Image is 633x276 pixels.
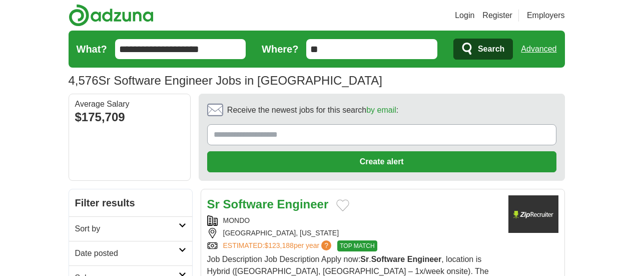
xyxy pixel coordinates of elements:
[527,10,565,22] a: Employers
[207,197,220,211] strong: Sr
[223,197,274,211] strong: Software
[77,42,107,57] label: What?
[262,42,298,57] label: Where?
[69,72,99,90] span: 4,576
[521,39,556,59] a: Advanced
[264,241,293,249] span: $123,188
[69,4,154,27] img: Adzuna logo
[69,189,192,216] h2: Filter results
[69,241,192,265] a: Date posted
[455,10,474,22] a: Login
[453,39,513,60] button: Search
[207,215,500,226] div: MONDO
[321,240,331,250] span: ?
[478,39,504,59] span: Search
[277,197,329,211] strong: Engineer
[366,106,396,114] a: by email
[69,74,382,87] h1: Sr Software Engineer Jobs in [GEOGRAPHIC_DATA]
[207,197,329,211] a: Sr Software Engineer
[482,10,512,22] a: Register
[223,240,334,251] a: ESTIMATED:$123,188per year?
[75,223,179,235] h2: Sort by
[407,255,441,263] strong: Engineer
[69,216,192,241] a: Sort by
[360,255,369,263] strong: Sr
[75,247,179,259] h2: Date posted
[207,228,500,238] div: [GEOGRAPHIC_DATA], [US_STATE]
[207,151,556,172] button: Create alert
[337,240,377,251] span: TOP MATCH
[371,255,405,263] strong: Software
[75,100,184,108] div: Average Salary
[336,199,349,211] button: Add to favorite jobs
[508,195,558,233] img: Company logo
[227,104,398,116] span: Receive the newest jobs for this search :
[75,108,184,126] div: $175,709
